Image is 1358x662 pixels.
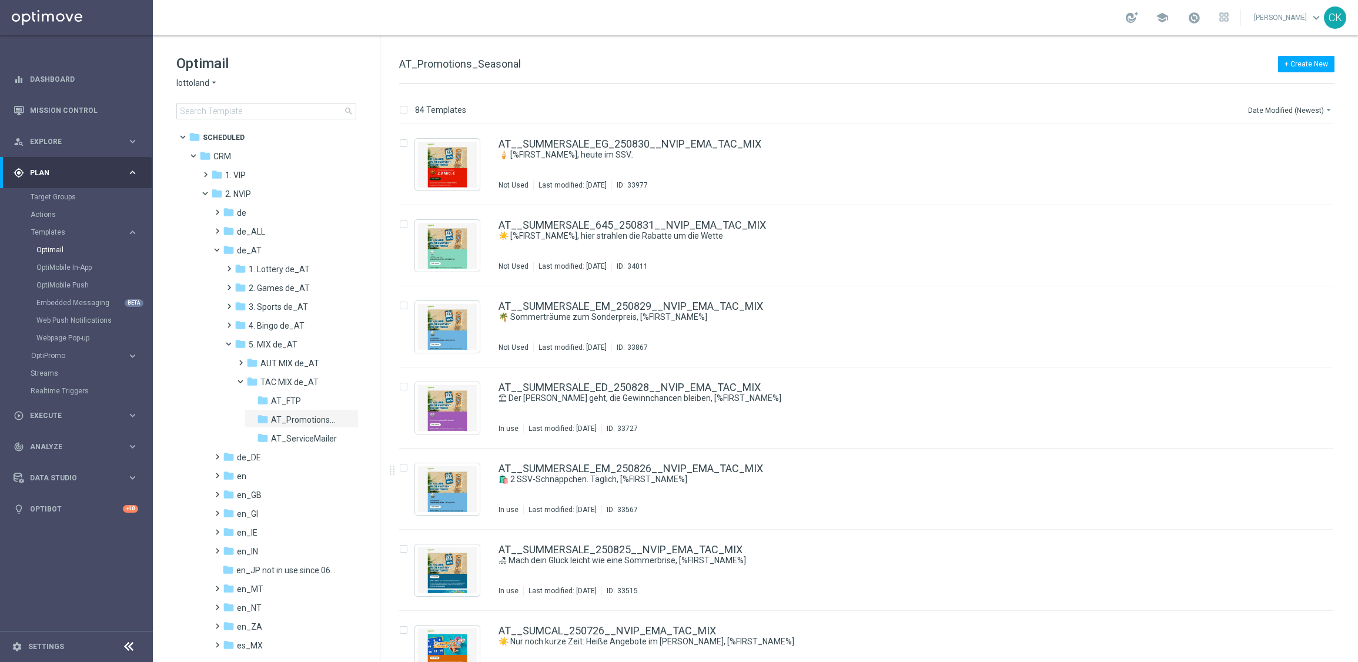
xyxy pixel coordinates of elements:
[235,319,246,331] i: folder
[31,229,127,236] div: Templates
[31,386,122,396] a: Realtime Triggers
[223,489,235,500] i: folder
[223,583,235,594] i: folder
[30,412,127,419] span: Execute
[235,338,246,350] i: folder
[418,385,477,431] img: 33727.jpeg
[31,188,152,206] div: Target Groups
[617,424,638,433] div: 33727
[499,382,761,393] a: AT__SUMMERSALE_ED_250828__NVIP_EMA_TAC_MIX
[28,643,64,650] a: Settings
[499,230,1284,242] div: ☀️ [%FIRST_NAME%], hier strahlen die Rabatte um die Wette
[627,180,648,190] div: 33977
[415,105,466,115] p: 84 Templates
[524,586,601,596] div: Last modified: [DATE]
[30,138,127,145] span: Explore
[499,220,766,230] a: AT__SUMMERSALE_645_250831__NVIP_EMA_TAC_MIX
[246,357,258,369] i: folder
[31,229,115,236] span: Templates
[13,106,139,115] button: Mission Control
[499,555,1257,566] a: 🏖 Mach dein Glück leicht wie eine Sommerbrise, [%FIRST_NAME%]
[31,382,152,400] div: Realtime Triggers
[271,433,337,444] span: AT_ServiceMailer
[223,470,235,482] i: folder
[31,352,127,359] div: OptiPromo
[13,137,139,146] button: person_search Explore keyboard_arrow_right
[237,546,258,557] span: en_IN
[13,411,139,420] button: play_circle_outline Execute keyboard_arrow_right
[223,451,235,463] i: folder
[1324,105,1333,115] i: arrow_drop_down
[31,228,139,237] button: Templates keyboard_arrow_right
[199,150,211,162] i: folder
[14,473,127,483] div: Data Studio
[1247,103,1334,117] button: Date Modified (Newest)arrow_drop_down
[499,149,1257,161] a: 🍦 [%FIRST_NAME%], heute im SSV..
[235,300,246,312] i: folder
[12,641,22,652] i: settings
[1324,6,1346,29] div: CK
[30,443,127,450] span: Analyze
[249,339,297,350] span: 5. MIX de_AT
[13,442,139,452] div: track_changes Analyze keyboard_arrow_right
[387,124,1356,205] div: Press SPACE to select this row.
[534,262,611,271] div: Last modified: [DATE]
[499,474,1257,485] a: 🛍️ 2 SSV-Schnäppchen. Täglich, [%FIRST_NAME%]
[223,526,235,538] i: folder
[617,586,638,596] div: 33515
[36,316,122,325] a: Web Push Notifications
[237,208,246,218] span: de
[387,367,1356,449] div: Press SPACE to select this row.
[249,264,310,275] span: 1. Lottery de_AT
[418,142,477,188] img: 33977.jpeg
[1310,11,1323,24] span: keyboard_arrow_down
[260,358,319,369] span: AUT MIX de_AT
[499,139,761,149] a: AT__SUMMERSALE_EG_250830__NVIP_EMA_TAC_MIX
[271,414,339,425] span: AT_Promotions_Seasonal
[13,168,139,178] button: gps_fixed Plan keyboard_arrow_right
[127,136,138,147] i: keyboard_arrow_right
[176,54,356,73] h1: Optimail
[237,452,261,463] span: de_DE
[611,343,648,352] div: ID:
[499,393,1257,404] a: ⛱ Der [PERSON_NAME] geht, die Gewinnchancen bleiben, [%FIRST_NAME%]
[257,413,269,425] i: folder
[176,78,219,89] button: lottoland arrow_drop_down
[13,473,139,483] div: Data Studio keyboard_arrow_right
[176,78,209,89] span: lottoland
[36,245,122,255] a: Optimail
[14,136,127,147] div: Explore
[31,192,122,202] a: Target Groups
[237,621,262,632] span: en_ZA
[14,504,24,514] i: lightbulb
[418,466,477,512] img: 33567.jpeg
[14,410,127,421] div: Execute
[499,262,529,271] div: Not Used
[499,636,1257,647] a: ☀️ Nur noch kurze Zeit: Heiße Angebote im [PERSON_NAME], [%FIRST_NAME%]
[14,442,127,452] div: Analyze
[627,343,648,352] div: 33867
[601,505,638,514] div: ID:
[499,424,519,433] div: In use
[237,640,263,651] span: es_MX
[14,410,24,421] i: play_circle_outline
[499,586,519,596] div: In use
[127,410,138,421] i: keyboard_arrow_right
[36,276,152,294] div: OptiMobile Push
[176,103,356,119] input: Search Template
[31,352,115,359] span: OptiPromo
[344,106,353,116] span: search
[30,169,127,176] span: Plan
[237,226,265,237] span: de_ALL
[31,206,152,223] div: Actions
[223,507,235,519] i: folder
[499,301,763,312] a: AT__SUMMERSALE_EM_250829__NVIP_EMA_TAC_MIX
[1156,11,1169,24] span: school
[235,282,246,293] i: folder
[36,263,122,272] a: OptiMobile In-App
[36,241,152,259] div: Optimail
[249,320,305,331] span: 4. Bingo de_AT
[611,262,648,271] div: ID:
